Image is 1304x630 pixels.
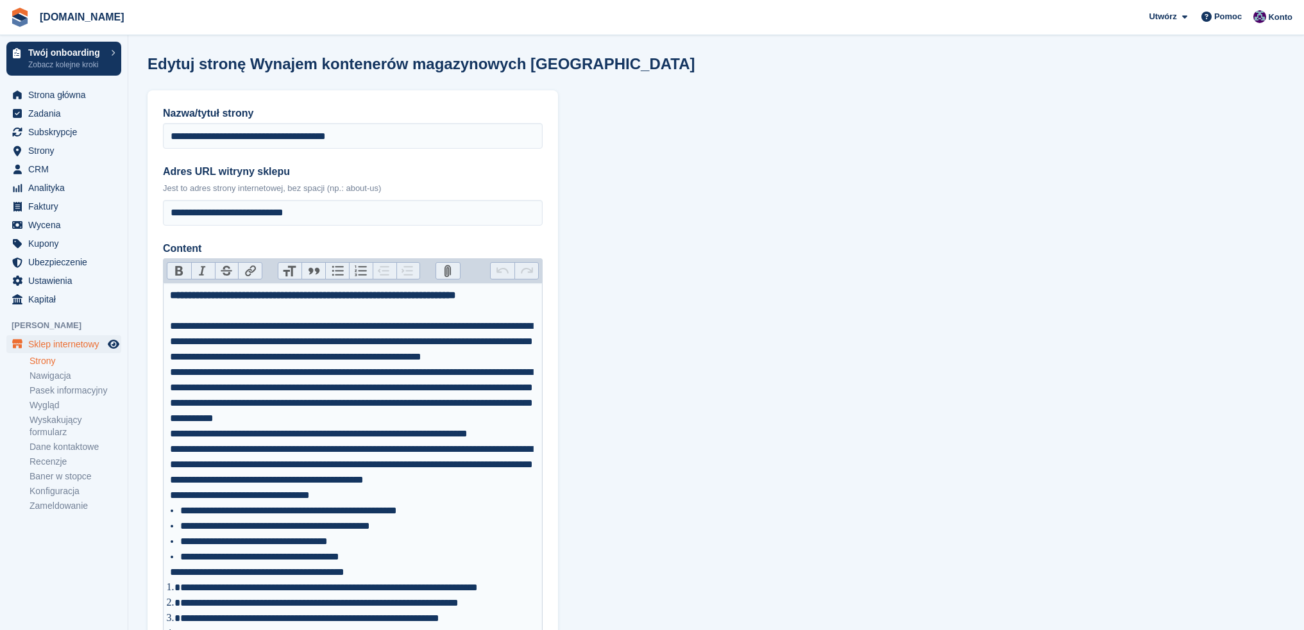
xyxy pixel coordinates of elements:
[6,235,121,253] a: menu
[436,263,460,279] button: Attach Files
[30,399,121,411] a: Wygląd
[30,500,121,512] a: Zameldowanie
[6,272,121,290] a: menu
[6,216,121,234] a: menu
[6,335,121,353] a: menu
[301,263,325,279] button: Quote
[28,86,105,104] span: Strona główna
[28,253,105,271] span: Ubezpieczenie
[6,160,121,178] a: menu
[28,272,105,290] span: Ustawienia
[373,263,396,279] button: Decrease Level
[30,456,121,468] a: Recenzje
[6,290,121,308] a: menu
[10,8,30,27] img: stora-icon-8386f47178a22dfd0bd8f6a31ec36ba5ce8667c1dd55bd0f319d3a0aa187defe.svg
[6,104,121,122] a: menu
[28,290,105,308] span: Kapitał
[396,263,420,279] button: Increase Level
[215,263,239,279] button: Strikethrough
[6,142,121,160] a: menu
[12,319,128,332] span: [PERSON_NAME]
[163,106,543,121] label: Nazwa/tytuł strony
[28,197,105,215] span: Faktury
[106,336,121,352] a: Podgląd sklepu
[167,263,191,279] button: Bold
[28,216,105,234] span: Wycena
[6,179,121,197] a: menu
[6,42,121,76] a: Twój onboarding Zobacz kolejne kroki
[6,86,121,104] a: menu
[491,263,514,279] button: Undo
[191,263,215,279] button: Italic
[325,263,349,279] button: Bullets
[28,123,105,141] span: Subskrypcje
[514,263,538,279] button: Redo
[1268,11,1292,24] span: Konto
[28,59,105,70] p: Zobacz kolejne kroki
[30,370,121,382] a: Nawigacja
[1149,10,1176,23] span: Utwórz
[6,123,121,141] a: menu
[1253,10,1266,23] img: Itprzechowuj
[30,470,121,483] a: Baner w stopce
[28,48,105,57] p: Twój onboarding
[30,441,121,453] a: Dane kontaktowe
[6,253,121,271] a: menu
[163,164,543,179] label: Adres URL witryny sklepu
[28,104,105,122] span: Zadania
[28,179,105,197] span: Analityka
[35,6,130,28] a: [DOMAIN_NAME]
[1214,10,1242,23] span: Pomoc
[30,485,121,497] a: Konfiguracja
[30,385,121,397] a: Pasek informacyjny
[28,335,105,353] span: Sklep internetowy
[28,142,105,160] span: Strony
[238,263,262,279] button: Link
[30,414,121,438] a: Wyskakujący formularz
[28,160,105,178] span: CRM
[163,241,543,256] label: Content
[30,355,121,367] a: Strony
[148,55,695,72] h1: Edytuj stronę Wynajem kontenerów magazynowych [GEOGRAPHIC_DATA]
[163,182,543,195] p: Jest to adres strony internetowej, bez spacji (np.: about-us)
[349,263,373,279] button: Numbers
[278,263,302,279] button: Heading
[6,197,121,215] a: menu
[28,235,105,253] span: Kupony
